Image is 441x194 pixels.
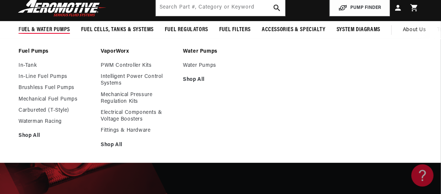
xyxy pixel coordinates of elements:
[19,118,93,125] a: Waterman Racing
[403,27,426,33] span: About Us
[19,96,93,103] a: Mechanical Fuel Pumps
[101,109,176,123] a: Electrical Components & Voltage Boosters
[101,48,176,55] a: VaporWorx
[101,62,176,69] a: PWM Controller Kits
[183,62,258,69] a: Water Pumps
[256,21,331,39] summary: Accessories & Specialty
[183,48,258,55] a: Water Pumps
[19,107,93,114] a: Carbureted (T-Style)
[19,26,70,34] span: Fuel & Water Pumps
[397,21,432,39] a: About Us
[165,26,208,34] span: Fuel Regulators
[19,48,93,55] a: Fuel Pumps
[101,127,176,134] a: Fittings & Hardware
[81,26,154,34] span: Fuel Cells, Tanks & Systems
[19,85,93,91] a: Brushless Fuel Pumps
[101,92,176,105] a: Mechanical Pressure Regulation Kits
[219,26,251,34] span: Fuel Filters
[13,21,76,39] summary: Fuel & Water Pumps
[101,142,176,148] a: Shop All
[183,76,258,83] a: Shop All
[19,132,93,139] a: Shop All
[76,21,159,39] summary: Fuel Cells, Tanks & Systems
[101,73,176,87] a: Intelligent Power Control Systems
[262,26,325,34] span: Accessories & Specialty
[159,21,214,39] summary: Fuel Regulators
[331,21,386,39] summary: System Diagrams
[337,26,380,34] span: System Diagrams
[19,73,93,80] a: In-Line Fuel Pumps
[214,21,256,39] summary: Fuel Filters
[19,62,93,69] a: In-Tank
